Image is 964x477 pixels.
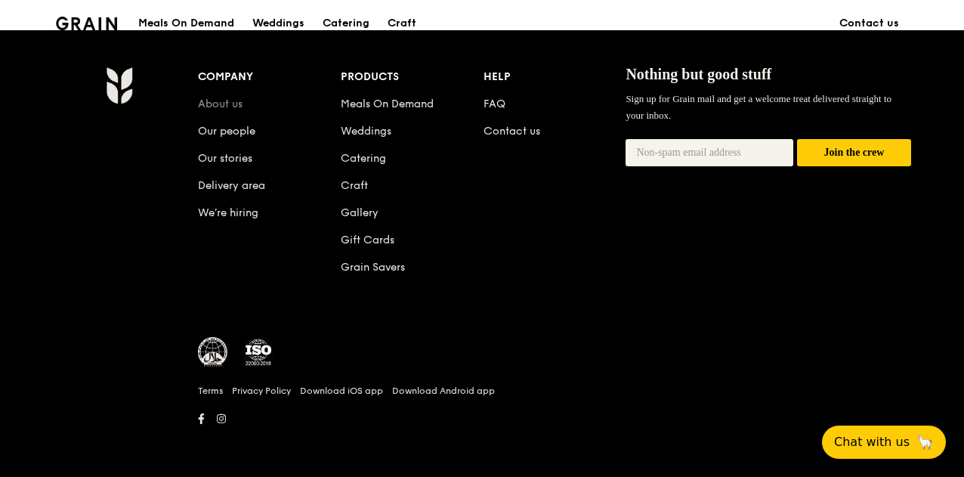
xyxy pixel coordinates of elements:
[341,234,394,246] a: Gift Cards
[198,385,223,397] a: Terms
[198,179,265,192] a: Delivery area
[314,1,378,46] a: Catering
[198,125,255,138] a: Our people
[378,1,425,46] a: Craft
[341,67,484,88] div: Products
[392,385,495,397] a: Download Android app
[243,337,273,367] img: ISO Certified
[626,93,891,121] span: Sign up for Grain mail and get a welcome treat delivered straight to your inbox.
[341,261,405,274] a: Grain Savers
[198,67,341,88] div: Company
[484,67,626,88] div: Help
[341,125,391,138] a: Weddings
[198,206,258,219] a: We’re hiring
[56,17,117,30] img: Grain
[626,66,771,82] span: Nothing but good stuff
[822,426,946,459] button: Chat with us🦙
[626,139,793,166] input: Non-spam email address
[47,429,917,441] h6: Revision
[388,1,416,46] div: Craft
[106,67,132,104] img: Grain
[300,385,383,397] a: Download iOS app
[138,1,234,46] div: Meals On Demand
[243,1,314,46] a: Weddings
[484,98,505,110] a: FAQ
[232,385,291,397] a: Privacy Policy
[323,1,369,46] div: Catering
[484,125,540,138] a: Contact us
[341,98,434,110] a: Meals On Demand
[252,1,304,46] div: Weddings
[341,152,386,165] a: Catering
[341,179,368,192] a: Craft
[797,139,911,167] button: Join the crew
[830,1,908,46] a: Contact us
[341,206,378,219] a: Gallery
[916,433,934,451] span: 🦙
[198,152,252,165] a: Our stories
[834,433,910,451] span: Chat with us
[198,98,243,110] a: About us
[198,337,228,367] img: MUIS Halal Certified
